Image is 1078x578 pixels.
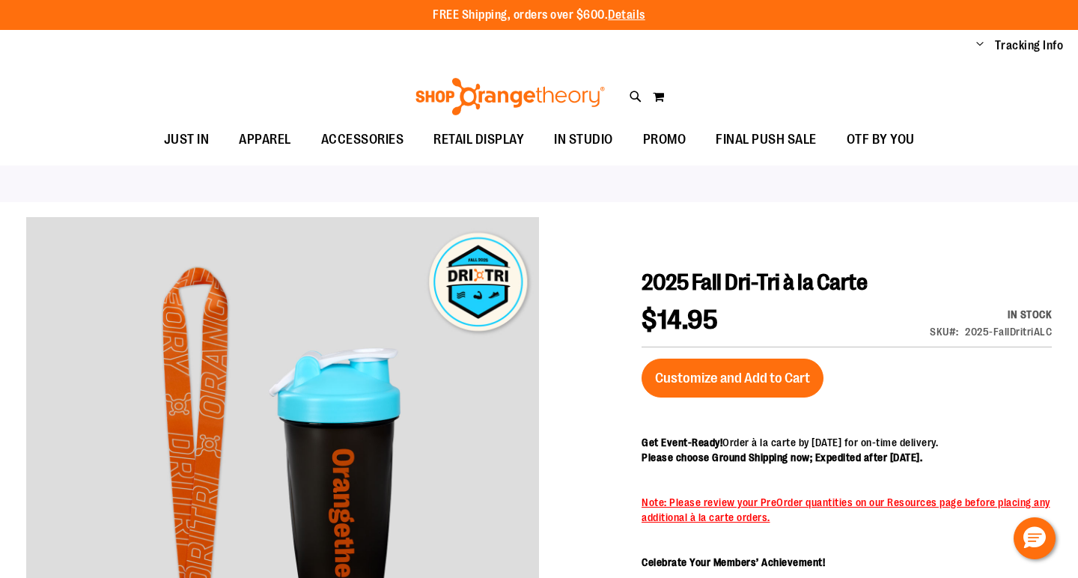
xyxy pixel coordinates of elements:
span: In stock [1008,308,1052,320]
p: FREE Shipping, orders over $600. [433,7,645,24]
span: ACCESSORIES [321,123,404,156]
img: Shop Orangetheory [413,78,607,115]
span: $14.95 [642,305,718,335]
strong: SKU [930,326,959,338]
a: RETAIL DISPLAY [418,123,539,157]
button: Account menu [976,38,984,53]
span: FINAL PUSH SALE [716,123,817,156]
span: APPAREL [239,123,291,156]
span: OTF BY YOU [847,123,915,156]
a: PROMO [628,123,701,157]
span: Note: Please review your PreOrder quantities on our Resources page before placing any additional ... [642,496,1050,523]
span: 2025 Fall Dri-Tri à la Carte [642,270,867,295]
a: APPAREL [224,123,306,157]
span: Get Event-Ready! [642,436,722,448]
a: Tracking Info [995,37,1064,54]
span: Customize and Add to Cart [655,370,810,386]
a: FINAL PUSH SALE [701,123,832,157]
div: 2025-FallDritriALC [965,324,1052,339]
a: Details [608,8,645,22]
span: Order à la carte by [DATE] for on-time delivery. [722,436,938,448]
span: Please choose Ground Shipping now; Expedited after [DATE]. [642,451,922,463]
a: IN STUDIO [539,123,628,157]
span: JUST IN [164,123,210,156]
p: Availability: [930,307,1052,322]
a: JUST IN [149,123,225,156]
a: OTF BY YOU [832,123,930,157]
strong: Celebrate Your Members’ Achievement! [642,556,825,568]
button: Customize and Add to Cart [642,359,823,398]
span: PROMO [643,123,686,156]
span: RETAIL DISPLAY [433,123,524,156]
button: Hello, have a question? Let’s chat. [1014,517,1056,559]
a: ACCESSORIES [306,123,419,157]
span: IN STUDIO [554,123,613,156]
